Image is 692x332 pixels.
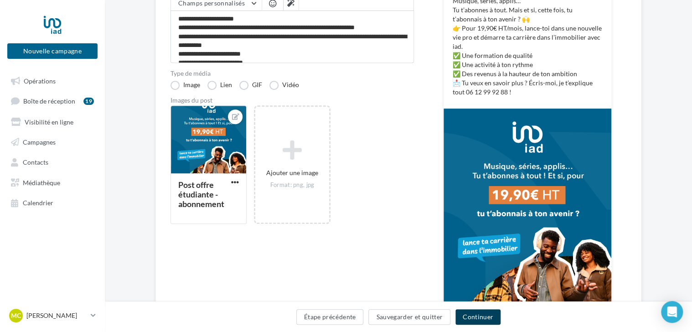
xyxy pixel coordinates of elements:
[25,118,73,125] span: Visibilité en ligne
[661,301,683,323] div: Open Intercom Messenger
[239,81,262,90] label: GIF
[11,311,21,320] span: MC
[5,133,99,150] a: Campagnes
[23,199,53,207] span: Calendrier
[269,81,299,90] label: Vidéo
[5,194,99,210] a: Calendrier
[24,77,56,84] span: Opérations
[7,43,98,59] button: Nouvelle campagne
[170,97,414,104] div: Images du post
[5,153,99,170] a: Contacts
[5,174,99,190] a: Médiathèque
[26,311,87,320] p: [PERSON_NAME]
[5,92,99,109] a: Boîte de réception19
[368,309,450,325] button: Sauvegarder et quitter
[23,138,56,145] span: Campagnes
[5,113,99,130] a: Visibilité en ligne
[7,307,98,324] a: MC [PERSON_NAME]
[178,180,224,209] div: Post offre étudiante - abonnement
[207,81,232,90] label: Lien
[170,70,414,77] label: Type de média
[23,97,75,105] span: Boîte de réception
[170,81,200,90] label: Image
[455,309,501,325] button: Continuer
[83,98,94,105] div: 19
[23,178,60,186] span: Médiathèque
[296,309,364,325] button: Étape précédente
[5,72,99,88] a: Opérations
[23,158,48,166] span: Contacts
